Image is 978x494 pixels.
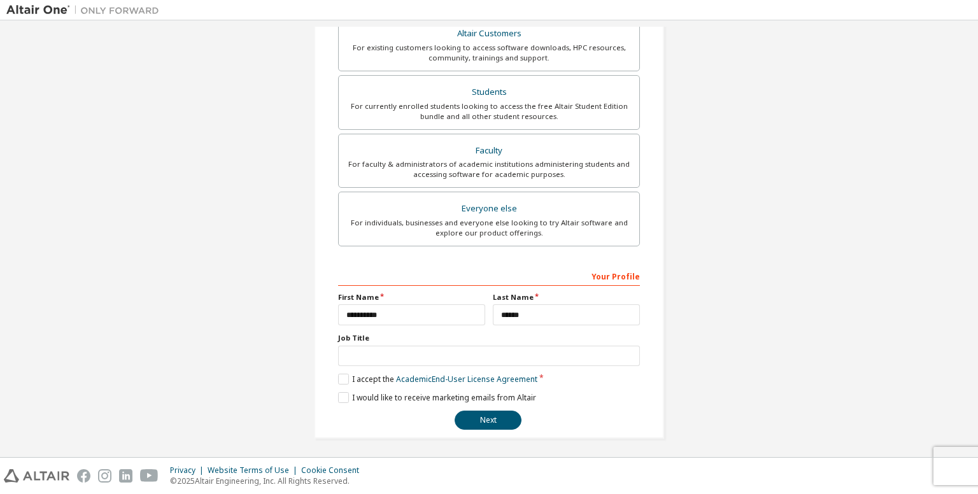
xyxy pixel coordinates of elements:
div: Privacy [170,465,208,476]
div: Cookie Consent [301,465,367,476]
div: Everyone else [346,200,632,218]
div: Students [346,83,632,101]
div: Website Terms of Use [208,465,301,476]
label: Job Title [338,333,640,343]
img: altair_logo.svg [4,469,69,483]
div: For existing customers looking to access software downloads, HPC resources, community, trainings ... [346,43,632,63]
p: © 2025 Altair Engineering, Inc. All Rights Reserved. [170,476,367,486]
img: Altair One [6,4,166,17]
label: I accept the [338,374,537,385]
a: Academic End-User License Agreement [396,374,537,385]
div: Your Profile [338,265,640,286]
img: instagram.svg [98,469,111,483]
div: For currently enrolled students looking to access the free Altair Student Edition bundle and all ... [346,101,632,122]
img: youtube.svg [140,469,159,483]
label: Last Name [493,292,640,302]
img: facebook.svg [77,469,90,483]
label: First Name [338,292,485,302]
button: Next [455,411,521,430]
img: linkedin.svg [119,469,132,483]
div: For faculty & administrators of academic institutions administering students and accessing softwa... [346,159,632,180]
div: Faculty [346,142,632,160]
div: For individuals, businesses and everyone else looking to try Altair software and explore our prod... [346,218,632,238]
div: Altair Customers [346,25,632,43]
label: I would like to receive marketing emails from Altair [338,392,536,403]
